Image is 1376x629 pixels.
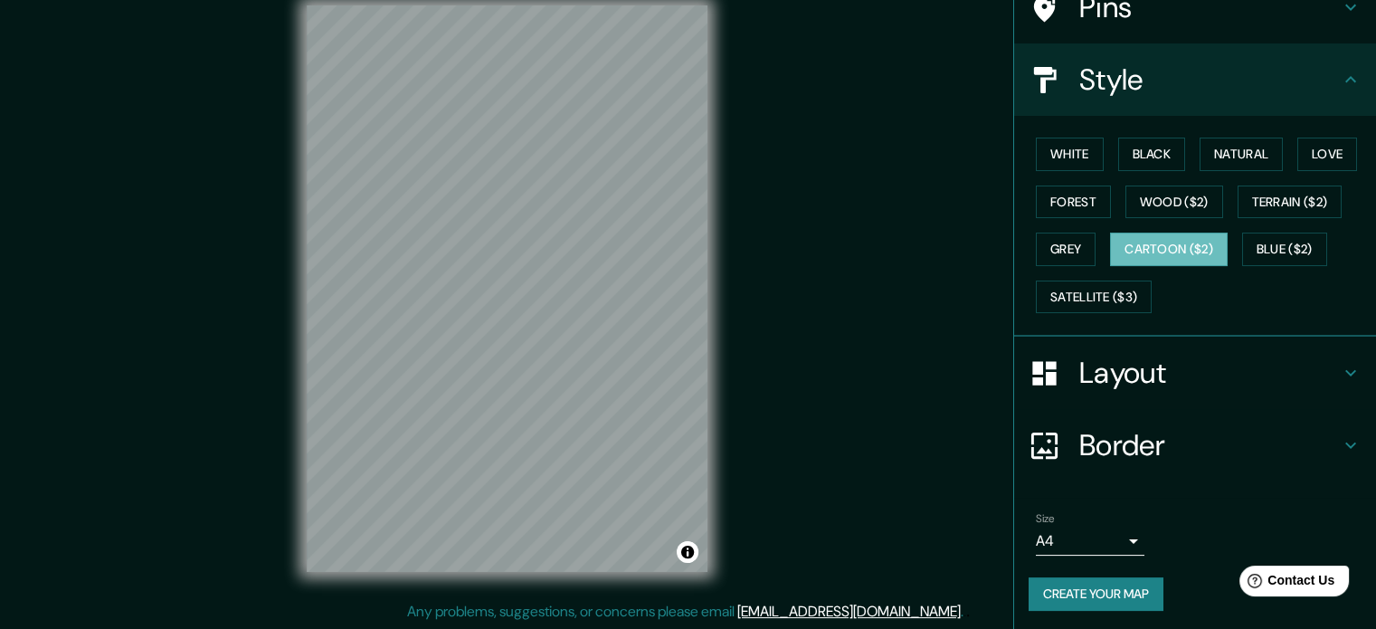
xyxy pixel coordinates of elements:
h4: Border [1079,427,1340,463]
div: Style [1014,43,1376,116]
a: [EMAIL_ADDRESS][DOMAIN_NAME] [737,602,961,621]
iframe: Help widget launcher [1215,558,1356,609]
div: . [963,601,966,623]
button: Cartoon ($2) [1110,233,1228,266]
button: White [1036,138,1104,171]
canvas: Map [307,5,707,572]
div: Layout [1014,337,1376,409]
button: Create your map [1029,577,1163,611]
div: Border [1014,409,1376,481]
button: Blue ($2) [1242,233,1327,266]
p: Any problems, suggestions, or concerns please email . [407,601,963,623]
div: . [966,601,970,623]
button: Natural [1200,138,1283,171]
div: A4 [1036,527,1144,556]
button: Wood ($2) [1125,186,1223,219]
label: Size [1036,511,1055,527]
h4: Style [1079,62,1340,98]
button: Love [1297,138,1357,171]
button: Black [1118,138,1186,171]
button: Satellite ($3) [1036,281,1152,314]
button: Grey [1036,233,1096,266]
h4: Layout [1079,355,1340,391]
button: Terrain ($2) [1238,186,1343,219]
button: Forest [1036,186,1111,219]
button: Toggle attribution [677,541,698,563]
